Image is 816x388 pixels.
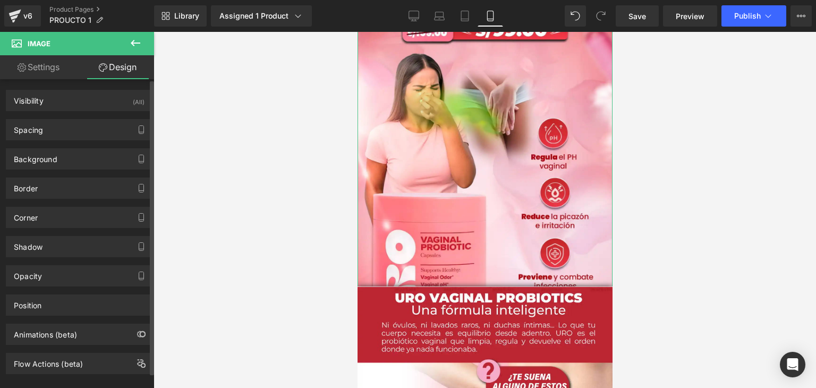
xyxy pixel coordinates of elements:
[14,149,57,164] div: Background
[174,11,199,21] span: Library
[452,5,478,27] a: Tablet
[734,12,761,20] span: Publish
[676,11,704,22] span: Preview
[14,237,42,251] div: Shadow
[14,178,38,193] div: Border
[14,324,77,339] div: Animations (beta)
[721,5,786,27] button: Publish
[14,207,38,222] div: Corner
[79,55,156,79] a: Design
[133,90,144,108] div: (All)
[401,5,427,27] a: Desktop
[628,11,646,22] span: Save
[154,5,207,27] a: New Library
[14,353,83,368] div: Flow Actions (beta)
[663,5,717,27] a: Preview
[14,120,43,134] div: Spacing
[219,11,303,21] div: Assigned 1 Product
[14,295,41,310] div: Position
[780,352,805,377] div: Open Intercom Messenger
[790,5,812,27] button: More
[14,266,42,281] div: Opacity
[49,16,91,24] span: PROUCTO 1
[21,9,35,23] div: v6
[49,5,154,14] a: Product Pages
[14,90,44,105] div: Visibility
[427,5,452,27] a: Laptop
[590,5,611,27] button: Redo
[4,5,41,27] a: v6
[565,5,586,27] button: Undo
[28,39,50,48] span: Image
[478,5,503,27] a: Mobile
